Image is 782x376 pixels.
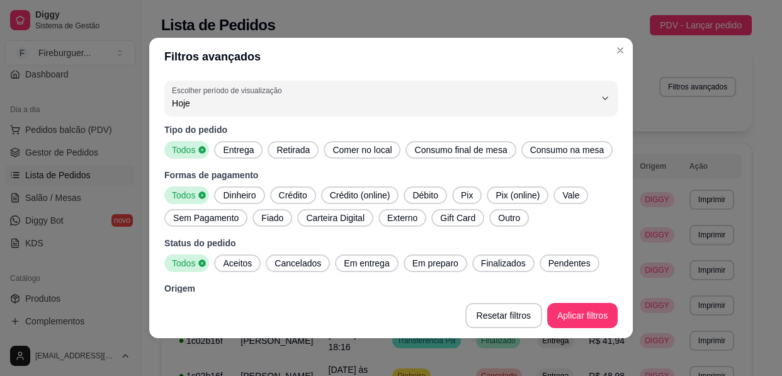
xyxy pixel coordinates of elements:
button: Pendentes [540,254,599,272]
button: Em preparo [404,254,467,272]
button: Vale [553,186,588,204]
button: Finalizados [472,254,535,272]
span: Pix [456,189,478,202]
span: Pix (online) [490,189,545,202]
span: Entrega [218,144,259,156]
label: Escolher período de visualização [172,85,286,96]
span: Cancelados [269,257,326,270]
p: Origem [164,282,618,295]
span: Débito [407,189,443,202]
span: Crédito [274,189,312,202]
button: Comer no local [324,141,400,159]
button: Cancelados [266,254,330,272]
button: Carteira Digital [297,209,373,227]
span: Externo [382,212,422,224]
span: Carteira Digital [301,212,370,224]
span: Sem Pagamento [168,212,244,224]
button: Pix [452,186,482,204]
button: Fiado [252,209,292,227]
span: Gift Card [435,212,480,224]
span: Em entrega [339,257,394,270]
header: Filtros avançados [149,38,633,76]
button: Débito [404,186,446,204]
span: Fiado [256,212,288,224]
button: Consumo final de mesa [405,141,516,159]
span: Outro [493,212,525,224]
span: Crédito (online) [325,189,395,202]
button: Escolher período de visualizaçãoHoje [164,81,618,116]
button: Todos [164,254,209,272]
span: Em preparo [407,257,463,270]
span: Comer no local [327,144,397,156]
p: Tipo do pedido [164,123,618,136]
span: Hoje [172,97,595,110]
button: Resetar filtros [465,303,542,328]
button: Outro [489,209,529,227]
span: Todos [167,144,198,156]
button: Todos [164,186,209,204]
span: Pendentes [543,257,596,270]
button: Em entrega [335,254,398,272]
span: Dinheiro [218,189,261,202]
button: Sem Pagamento [164,209,247,227]
span: Retirada [271,144,315,156]
span: Aceitos [218,257,257,270]
button: Entrega [214,141,263,159]
span: Vale [557,189,584,202]
button: Aceitos [214,254,261,272]
span: Todos [167,257,198,270]
p: Formas de pagamento [164,169,618,181]
button: Crédito [270,186,316,204]
button: Gift Card [431,209,484,227]
button: Consumo na mesa [521,141,613,159]
button: Externo [378,209,426,227]
button: Aplicar filtros [547,303,618,328]
p: Status do pedido [164,237,618,249]
button: Pix (online) [487,186,548,204]
span: Consumo na mesa [525,144,609,156]
button: Close [610,40,630,60]
button: Crédito (online) [321,186,399,204]
button: Retirada [268,141,319,159]
span: Consumo final de mesa [409,144,512,156]
button: Dinheiro [214,186,264,204]
button: Todos [164,141,209,159]
span: Finalizados [476,257,531,270]
span: Todos [167,189,198,202]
